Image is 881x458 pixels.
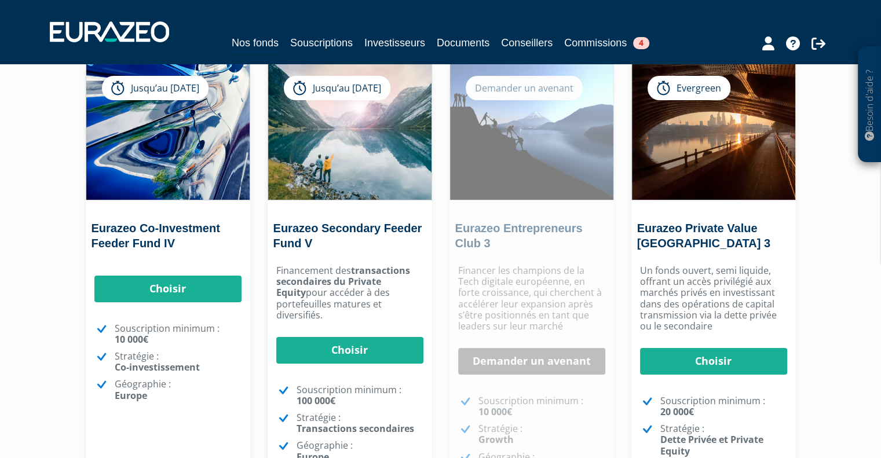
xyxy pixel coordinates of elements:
strong: Dette Privée et Private Equity [660,433,763,457]
a: Choisir [94,276,242,302]
a: Documents [437,35,489,51]
div: Demander un avenant [466,76,583,100]
img: Eurazeo Entrepreneurs Club 3 [450,64,613,200]
p: Stratégie : [115,351,242,373]
p: Géographie : [115,379,242,401]
img: 1732889491-logotype_eurazeo_blanc_rvb.png [50,21,169,42]
a: Investisseurs [364,35,425,51]
p: Financer les champions de la Tech digitale européenne, en forte croissance, qui cherchent à accél... [458,265,605,332]
a: Eurazeo Entrepreneurs Club 3 [455,222,583,250]
img: Eurazeo Co-Investment Feeder Fund IV [86,64,250,200]
strong: 10 000€ [478,405,512,418]
a: Demander un avenant [458,348,605,375]
a: Souscriptions [290,35,353,51]
p: Souscription minimum : [478,395,605,417]
a: Choisir [276,337,423,364]
img: Eurazeo Private Value Europe 3 [632,64,795,200]
div: Evergreen [648,76,730,100]
strong: Transactions secondaires [297,422,414,435]
p: Besoin d'aide ? [863,53,876,157]
a: Choisir [640,348,787,375]
a: Commissions4 [564,35,649,51]
p: Stratégie : [478,423,605,445]
p: Souscription minimum : [297,384,423,406]
div: Jusqu’au [DATE] [102,76,209,100]
strong: 10 000€ [115,333,148,346]
a: Conseillers [501,35,553,51]
span: 4 [633,37,649,49]
strong: Co-investissement [115,361,200,373]
a: Eurazeo Secondary Feeder Fund V [273,222,422,250]
a: Eurazeo Private Value [GEOGRAPHIC_DATA] 3 [637,222,770,250]
p: Un fonds ouvert, semi liquide, offrant un accès privilégié aux marchés privés en investissant dan... [640,265,787,332]
p: Souscription minimum : [660,395,787,417]
img: Eurazeo Secondary Feeder Fund V [268,64,432,200]
p: Stratégie : [660,423,787,457]
p: Stratégie : [297,412,423,434]
div: Jusqu’au [DATE] [284,76,390,100]
strong: 20 000€ [660,405,694,418]
strong: Europe [115,389,147,402]
a: Nos fonds [232,35,279,53]
strong: 100 000€ [297,394,335,407]
p: Souscription minimum : [115,323,242,345]
strong: transactions secondaires du Private Equity [276,264,410,299]
a: Eurazeo Co-Investment Feeder Fund IV [92,222,220,250]
strong: Growth [478,433,514,446]
p: Financement des pour accéder à des portefeuilles matures et diversifiés. [276,265,423,321]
